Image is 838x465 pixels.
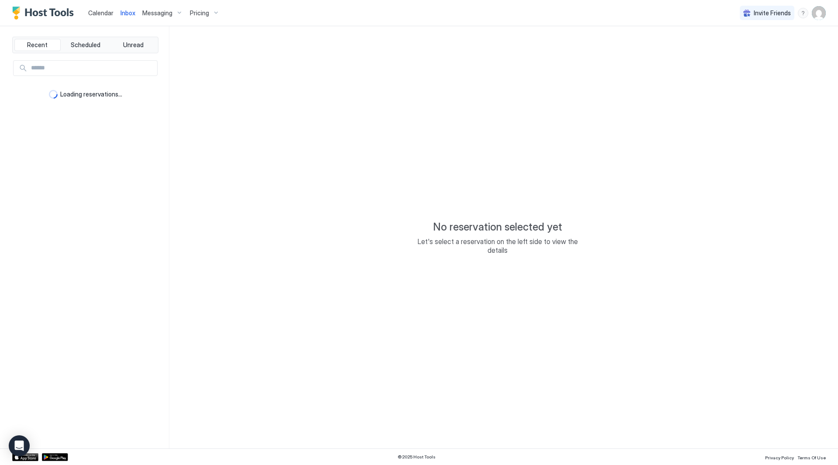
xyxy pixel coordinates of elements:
[410,237,585,255] span: Let's select a reservation on the left side to view the details
[62,39,109,51] button: Scheduled
[123,41,144,49] span: Unread
[60,90,122,98] span: Loading reservations...
[797,452,826,462] a: Terms Of Use
[71,41,100,49] span: Scheduled
[190,9,209,17] span: Pricing
[88,9,113,17] span: Calendar
[433,220,562,234] span: No reservation selected yet
[120,8,135,17] a: Inbox
[14,39,61,51] button: Recent
[12,453,38,461] a: App Store
[797,455,826,460] span: Terms Of Use
[9,435,30,456] div: Open Intercom Messenger
[27,61,157,76] input: Input Field
[27,41,48,49] span: Recent
[12,37,158,53] div: tab-group
[798,8,808,18] div: menu
[765,455,794,460] span: Privacy Policy
[88,8,113,17] a: Calendar
[812,6,826,20] div: User profile
[120,9,135,17] span: Inbox
[12,7,78,20] a: Host Tools Logo
[110,39,156,51] button: Unread
[142,9,172,17] span: Messaging
[765,452,794,462] a: Privacy Policy
[398,454,436,460] span: © 2025 Host Tools
[754,9,791,17] span: Invite Friends
[49,90,58,99] div: loading
[42,453,68,461] a: Google Play Store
